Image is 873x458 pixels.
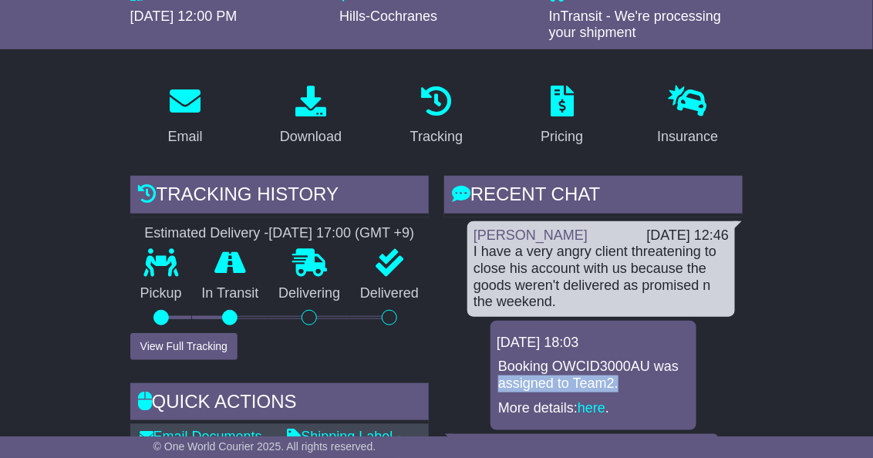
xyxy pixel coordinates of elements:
span: InTransit - We're processing your shipment [549,8,722,41]
a: Email Documents [140,429,262,444]
button: View Full Tracking [130,333,238,360]
p: Booking OWCID3000AU was assigned to Team2. [498,359,689,392]
div: [DATE] 18:03 [497,335,690,352]
div: Quick Actions [130,383,429,425]
a: Email [158,80,213,153]
div: Tracking history [130,176,429,217]
div: Pricing [541,126,583,147]
p: Delivering [268,285,350,302]
span: [DATE] 12:00 PM [130,8,238,24]
p: In Transit [192,285,269,302]
div: Estimated Delivery - [130,225,429,242]
div: Insurance [657,126,718,147]
div: Email [168,126,203,147]
div: [DATE] 12:46 [647,227,730,244]
span: Hills-Cochranes [339,8,437,24]
a: Download [270,80,352,153]
a: Pricing [531,80,593,153]
a: Insurance [647,80,728,153]
p: More details: . [498,400,689,417]
a: Tracking [400,80,473,153]
span: © One World Courier 2025. All rights reserved. [153,440,376,453]
div: [DATE] 17:00 (GMT +9) [268,225,414,242]
div: I have a very angry client threatening to close his account with us because the goods weren't del... [474,244,729,310]
a: [PERSON_NAME] [474,227,588,243]
div: Download [280,126,342,147]
div: RECENT CHAT [444,176,743,217]
p: Pickup [130,285,192,302]
p: Delivered [350,285,429,302]
div: Tracking [410,126,463,147]
a: here [578,400,605,416]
